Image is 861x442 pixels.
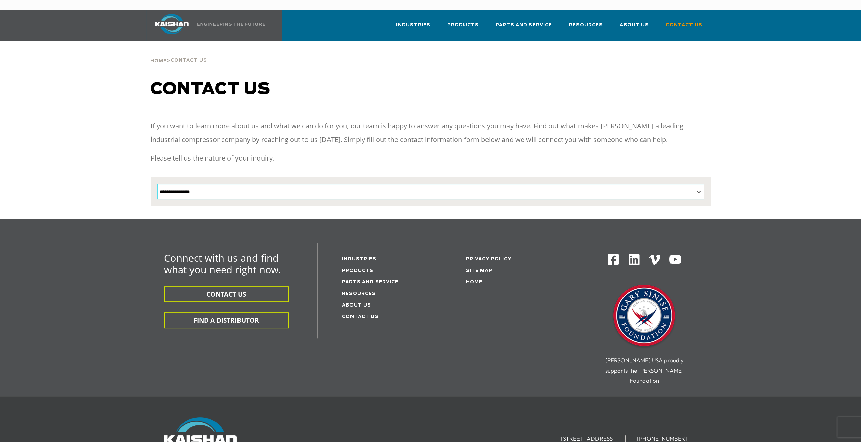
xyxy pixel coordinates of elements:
div: > [150,41,207,66]
span: About Us [620,21,649,29]
a: Site Map [466,269,492,273]
span: Contact Us [171,58,207,63]
a: Contact Us [342,315,379,319]
span: Home [150,59,167,63]
p: Please tell us the nature of your inquiry. [151,151,711,165]
img: Facebook [607,253,619,266]
img: Gary Sinise Foundation [610,282,678,350]
button: FIND A DISTRIBUTOR [164,312,289,328]
a: Resources [342,292,376,296]
span: Parts and Service [496,21,552,29]
a: Industries [342,257,376,261]
a: Parts and service [342,280,399,285]
a: Industries [396,16,430,39]
a: Products [342,269,373,273]
span: Connect with us and find what you need right now. [164,251,281,276]
span: Industries [396,21,430,29]
img: kaishan logo [146,14,197,34]
span: Products [447,21,479,29]
a: About Us [342,303,371,308]
a: Contact Us [666,16,702,39]
a: Home [466,280,482,285]
a: Resources [569,16,603,39]
li: [PHONE_NUMBER] [627,435,697,442]
button: CONTACT US [164,286,289,302]
img: Engineering the future [197,23,265,26]
a: Privacy Policy [466,257,512,261]
li: [STREET_ADDRESS] [551,435,626,442]
a: Products [447,16,479,39]
img: Youtube [669,253,682,266]
a: Parts and Service [496,16,552,39]
span: Resources [569,21,603,29]
img: Vimeo [649,255,660,265]
a: Home [150,58,167,64]
a: About Us [620,16,649,39]
a: Kaishan USA [146,10,266,41]
img: Linkedin [628,253,641,266]
p: If you want to learn more about us and what we can do for you, our team is happy to answer any qu... [151,119,711,146]
span: Contact Us [666,21,702,29]
span: Contact us [151,81,270,98]
span: [PERSON_NAME] USA proudly supports the [PERSON_NAME] Foundation [605,357,683,384]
